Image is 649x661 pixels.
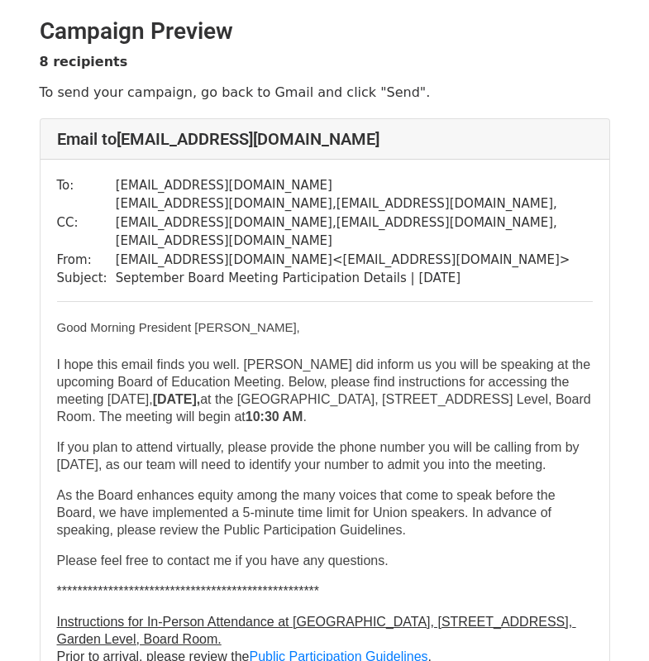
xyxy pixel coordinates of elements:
font: As the Board enhances equity among the many voices that come to speak before the Board, we have i... [57,488,556,537]
font: If you plan to attend virtually, please provide the phone number you will be calling from by [DAT... [57,440,580,472]
font: Good Morning President [PERSON_NAME], [57,320,300,334]
b: 10:30 AM [246,410,303,424]
font: I hope this email finds you well. [PERSON_NAME] did inform us you will be speaking at the upcomin... [57,357,591,424]
td: [EMAIL_ADDRESS][DOMAIN_NAME] , [EMAIL_ADDRESS][DOMAIN_NAME] , [EMAIL_ADDRESS][DOMAIN_NAME] , [EMA... [116,194,593,251]
td: Subject: [57,269,116,288]
p: To send your campaign, go back to Gmail and click "Send". [40,84,610,101]
b: [DATE], [153,392,200,406]
h4: Email to [EMAIL_ADDRESS][DOMAIN_NAME] [57,129,593,149]
strong: 8 recipients [40,54,128,69]
h2: Campaign Preview [40,17,610,46]
td: CC: [57,194,116,251]
td: [EMAIL_ADDRESS][DOMAIN_NAME] < [EMAIL_ADDRESS][DOMAIN_NAME] > [116,251,593,270]
td: September Board Meeting Participation Details | [DATE] [116,269,593,288]
font: Please feel free to contact me if you have any questions. [57,553,389,568]
td: To: [57,176,116,195]
td: From: [57,251,116,270]
td: [EMAIL_ADDRESS][DOMAIN_NAME] [116,176,593,195]
font: Instructions for In-Person Attendance at [GEOGRAPHIC_DATA], [STREET_ADDRESS], Garden Level, Board... [57,615,576,646]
